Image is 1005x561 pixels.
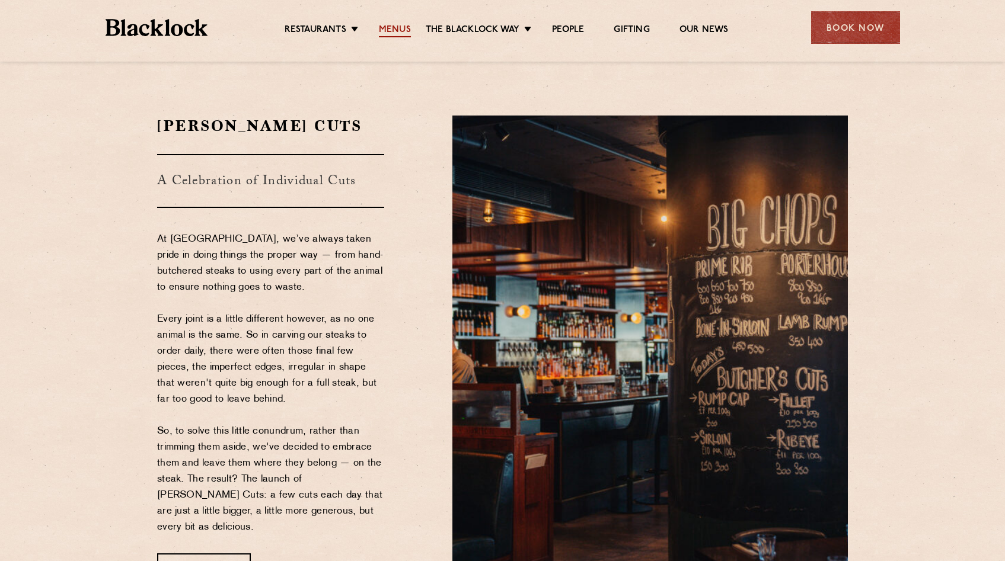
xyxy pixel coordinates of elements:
[426,24,519,37] a: The Blacklock Way
[552,24,584,37] a: People
[614,24,649,37] a: Gifting
[157,154,384,208] h3: A Celebration of Individual Cuts
[811,11,900,44] div: Book Now
[679,24,729,37] a: Our News
[379,24,411,37] a: Menus
[285,24,346,37] a: Restaurants
[157,232,384,536] p: At [GEOGRAPHIC_DATA], we’ve always taken pride in doing things the proper way — from hand-butcher...
[106,19,208,36] img: BL_Textured_Logo-footer-cropped.svg
[157,116,384,136] h2: [PERSON_NAME] Cuts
